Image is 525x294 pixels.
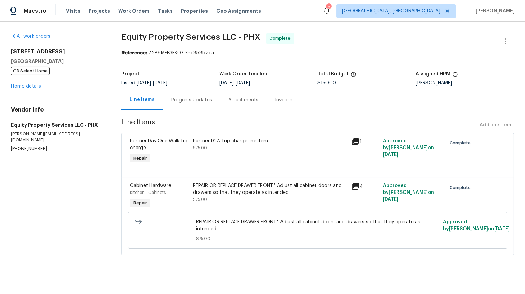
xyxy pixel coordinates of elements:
[121,50,514,56] div: 72B9MFF3FK07J-9c858b2ca
[24,8,46,15] span: Maestro
[137,81,151,86] span: [DATE]
[196,235,439,242] span: $75.00
[450,184,473,191] span: Complete
[11,122,105,128] h5: Equity Property Services LLC - PHX
[11,146,105,152] p: [PHONE_NUMBER]
[275,97,294,104] div: Invoices
[351,72,356,81] span: The total cost of line items that have been proposed by Opendoor. This sum includes line items th...
[158,9,173,14] span: Tasks
[130,139,189,150] span: Partner Day One Walk trip charge
[473,8,515,15] span: [PERSON_NAME]
[494,226,510,231] span: [DATE]
[11,34,50,39] a: All work orders
[193,146,207,150] span: $75.00
[66,8,80,15] span: Visits
[193,182,347,196] div: REPAIR OR REPLACE DRAWER FRONT* Adjust all cabinet doors and drawers so that they operate as inte...
[193,137,347,144] div: Partner D1W trip charge line item
[383,152,398,157] span: [DATE]
[383,183,434,202] span: Approved by [PERSON_NAME] on
[118,8,150,15] span: Work Orders
[326,4,331,11] div: 2
[137,81,167,86] span: -
[236,81,250,86] span: [DATE]
[89,8,110,15] span: Projects
[11,58,105,65] h5: [GEOGRAPHIC_DATA]
[11,84,41,89] a: Home details
[121,72,139,77] h5: Project
[121,33,261,41] span: Equity Property Services LLC - PHX
[121,51,147,55] b: Reference:
[181,8,208,15] span: Properties
[130,183,171,188] span: Cabinet Hardware
[416,72,450,77] h5: Assigned HPM
[270,35,294,42] span: Complete
[130,190,166,195] span: Kitchen - Cabinets
[11,106,105,113] h4: Vendor Info
[416,81,514,86] div: [PERSON_NAME]
[121,81,167,86] span: Listed
[11,131,105,143] p: [PERSON_NAME][EMAIL_ADDRESS][DOMAIN_NAME]
[219,72,269,77] h5: Work Order Timeline
[450,140,473,146] span: Complete
[351,137,379,146] div: 1
[317,72,349,77] h5: Total Budget
[383,197,398,202] span: [DATE]
[121,119,477,132] span: Line Items
[452,72,458,81] span: The hpm assigned to this work order.
[11,48,105,55] h2: [STREET_ADDRESS]
[193,197,207,202] span: $75.00
[443,220,510,231] span: Approved by [PERSON_NAME] on
[153,81,167,86] span: [DATE]
[130,96,155,103] div: Line Items
[229,97,259,104] div: Attachments
[196,219,439,232] span: REPAIR OR REPLACE DRAWER FRONT* Adjust all cabinet doors and drawers so that they operate as inte...
[131,199,150,206] span: Repair
[383,139,434,157] span: Approved by [PERSON_NAME] on
[351,182,379,190] div: 4
[342,8,440,15] span: [GEOGRAPHIC_DATA], [GEOGRAPHIC_DATA]
[219,81,250,86] span: -
[219,81,234,86] span: [DATE]
[317,81,336,86] span: $150.00
[131,155,150,162] span: Repair
[11,67,50,75] span: OD Select Home
[216,8,261,15] span: Geo Assignments
[171,97,212,104] div: Progress Updates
